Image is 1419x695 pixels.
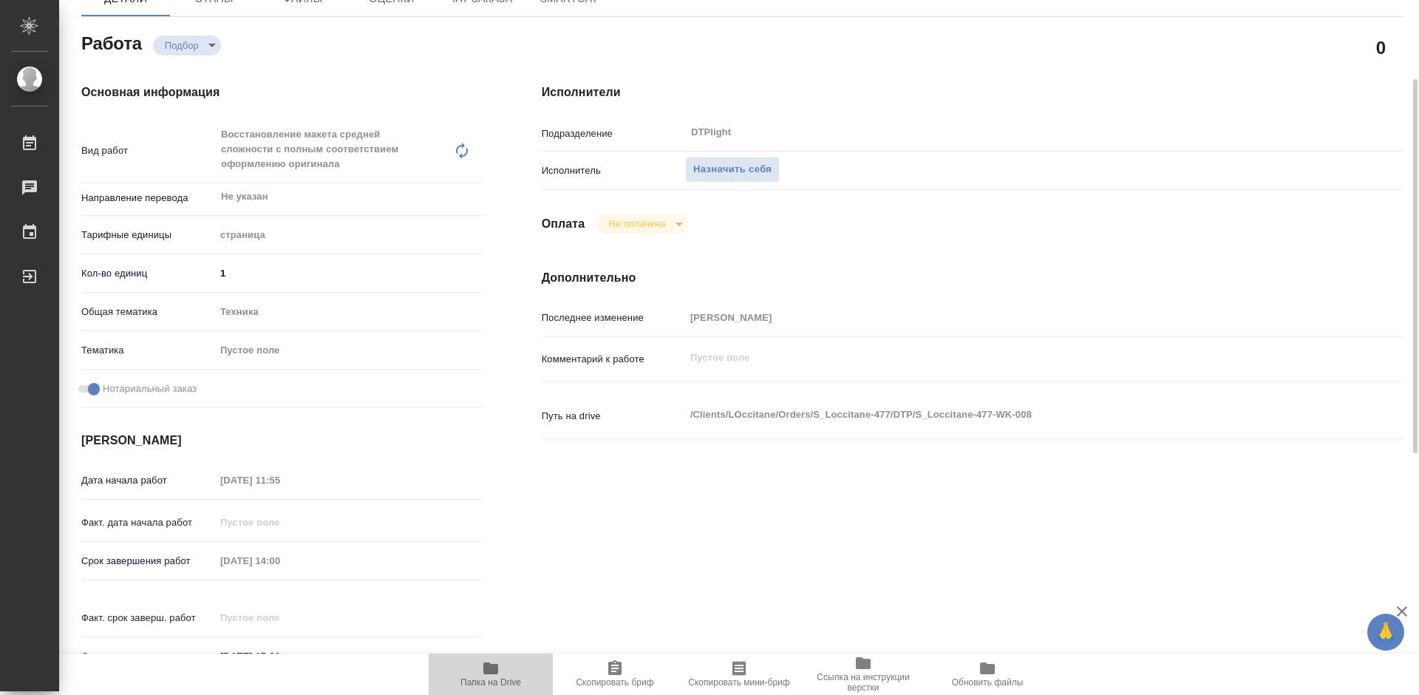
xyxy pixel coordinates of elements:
textarea: /Clients/LOccitane/Orders/S_Loccitane-477/DTP/S_Loccitane-477-WK-008 [685,402,1331,427]
span: 🙏 [1373,617,1398,648]
p: Дата начала работ [81,473,215,488]
h4: [PERSON_NAME] [81,432,483,450]
button: Не оплачена [604,217,670,230]
h2: Работа [81,29,142,55]
h4: Исполнители [542,84,1403,101]
p: Общая тематика [81,305,215,319]
input: ✎ Введи что-нибудь [215,645,344,667]
span: Нотариальный заказ [103,382,197,396]
p: Последнее изменение [542,311,685,325]
p: Вид работ [81,143,215,158]
p: Факт. дата начала работ [81,515,215,530]
span: Назначить себя [693,161,772,178]
input: Пустое поле [215,607,344,628]
input: ✎ Введи что-нибудь [215,262,483,284]
p: Тарифные единицы [81,228,215,243]
p: Факт. срок заверш. работ [81,611,215,625]
input: Пустое поле [685,307,1331,328]
button: Папка на Drive [429,654,553,695]
h4: Дополнительно [542,269,1403,287]
button: Обновить файлы [925,654,1049,695]
h4: Оплата [542,215,585,233]
span: Обновить файлы [952,677,1024,688]
p: Подразделение [542,126,685,141]
input: Пустое поле [215,469,344,491]
span: Скопировать бриф [576,677,653,688]
div: Техника [215,299,483,325]
button: 🙏 [1367,614,1404,651]
h2: 0 [1376,35,1386,60]
p: Срок завершения услуги [81,649,215,664]
div: Пустое поле [215,338,483,363]
span: Ссылка на инструкции верстки [810,672,916,693]
button: Скопировать мини-бриф [677,654,801,695]
h4: Основная информация [81,84,483,101]
div: Пустое поле [220,343,465,358]
p: Направление перевода [81,191,215,206]
p: Срок завершения работ [81,554,215,569]
span: Папка на Drive [460,677,521,688]
p: Тематика [81,343,215,358]
button: Скопировать бриф [553,654,677,695]
p: Путь на drive [542,409,685,424]
div: страница [215,223,483,248]
button: Ссылка на инструкции верстки [801,654,925,695]
input: Пустое поле [215,512,344,533]
p: Комментарий к работе [542,352,685,367]
div: Подбор [153,35,221,55]
p: Кол-во единиц [81,266,215,281]
p: Исполнитель [542,163,685,178]
button: Подбор [160,39,203,52]
div: Подбор [596,214,687,234]
button: Назначить себя [685,157,780,183]
span: Скопировать мини-бриф [688,677,789,688]
input: Пустое поле [215,550,344,572]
